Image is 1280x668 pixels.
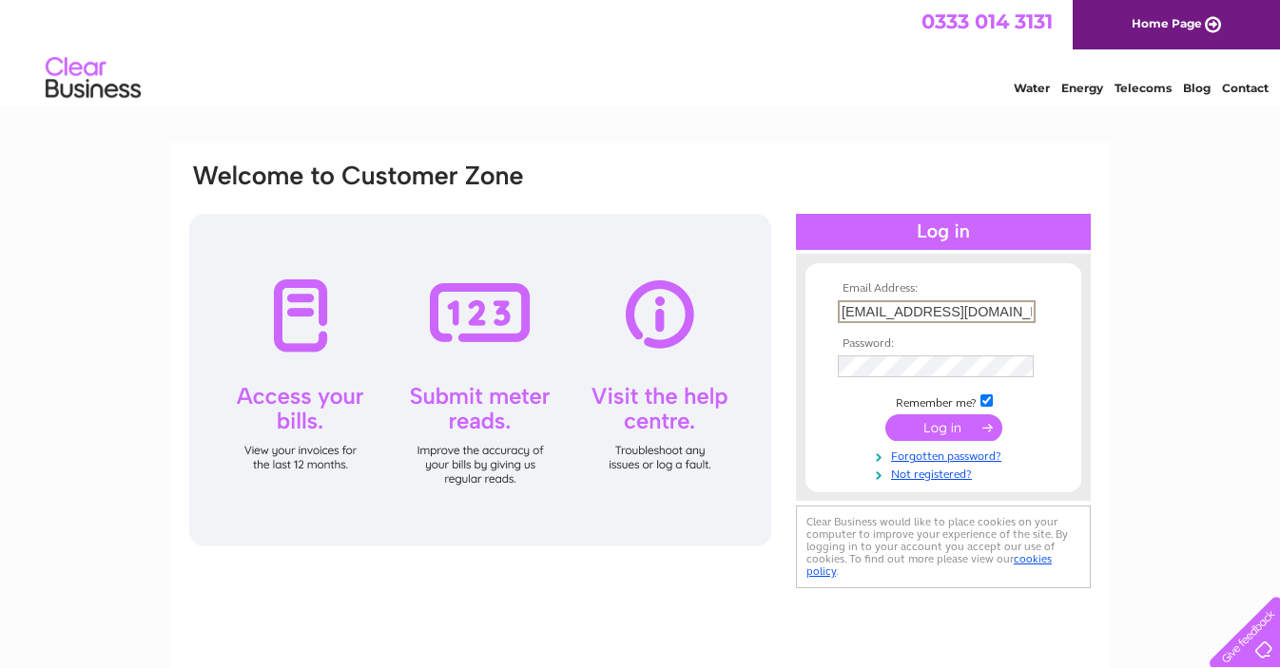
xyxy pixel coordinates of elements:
[45,49,142,107] img: logo.png
[833,391,1054,410] td: Remember me?
[796,506,1091,588] div: Clear Business would like to place cookies on your computer to improve your experience of the sit...
[1183,81,1211,95] a: Blog
[192,10,1091,92] div: Clear Business is a trading name of Verastar Limited (registered in [GEOGRAPHIC_DATA] No. 3667643...
[806,552,1052,578] a: cookies policy
[833,337,1054,351] th: Password:
[1061,81,1103,95] a: Energy
[885,414,1002,441] input: Submit
[833,282,1054,296] th: Email Address:
[1014,81,1050,95] a: Water
[921,10,1053,33] a: 0333 014 3131
[838,464,1054,482] a: Not registered?
[838,446,1054,464] a: Forgotten password?
[1222,81,1269,95] a: Contact
[1115,81,1172,95] a: Telecoms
